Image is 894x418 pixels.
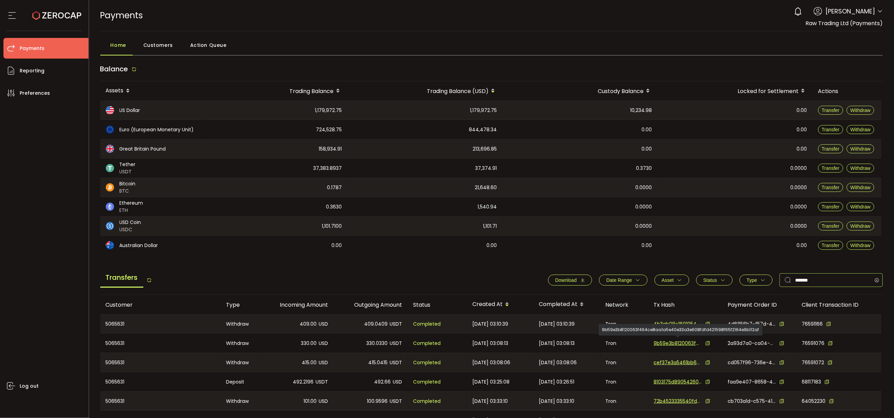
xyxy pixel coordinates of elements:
[467,299,534,310] div: Created At
[106,183,114,192] img: btc_portfolio.svg
[390,397,402,405] span: USDT
[851,165,871,171] span: Withdraw
[791,184,807,192] span: 0.0000
[315,106,342,114] span: 1,179,972.75
[539,320,575,328] span: [DATE] 03:10:39
[636,184,652,192] span: 0.0000
[722,301,797,309] div: Payment Order ID
[100,9,143,21] span: Payments
[822,127,840,132] span: Transfer
[600,372,648,391] div: Tron
[654,378,702,386] span: 8103175d89054260146a1e392e5d829b3cb3bc1733496a5173ceb552b0680dba
[301,339,317,347] span: 330.00
[473,378,510,386] span: [DATE] 03:25:08
[847,202,874,211] button: Withdraw
[818,222,844,231] button: Transfer
[332,242,342,249] span: 0.00
[120,126,194,133] span: Euro (European Monetary Unit)
[703,277,717,283] span: Status
[100,315,221,333] div: 5065631
[334,301,408,309] div: Outgoing Amount
[655,275,689,286] button: Asset
[847,183,874,192] button: Withdraw
[100,268,143,288] span: Transfers
[599,275,648,286] button: Date Range
[304,397,317,405] span: 101.00
[364,320,388,328] span: 409.0409
[847,144,874,153] button: Withdraw
[818,106,844,115] button: Transfer
[106,145,114,153] img: gbp_portfolio.svg
[822,165,840,171] span: Transfer
[20,43,44,53] span: Payments
[813,87,882,95] div: Actions
[600,334,648,353] div: Tron
[818,144,844,153] button: Transfer
[100,334,221,353] div: 5065631
[822,223,840,229] span: Transfer
[473,397,508,405] span: [DATE] 03:33:10
[662,277,674,283] span: Asset
[802,398,826,405] span: 64052230
[740,275,773,286] button: Type
[654,320,702,328] span: 4b3ab08e16919549792590b67d9ca5a64bb54de5b71888111a1eb34d2ab0267a
[822,108,840,113] span: Transfer
[120,168,136,175] span: USDT
[473,145,497,153] span: 213,696.85
[636,222,652,230] span: 0.0000
[797,242,807,249] span: 0.00
[111,38,126,52] span: Home
[120,219,141,226] span: USD Coin
[327,184,342,192] span: 0.1787
[221,353,260,372] div: Withdraw
[791,164,807,172] span: 0.0000
[100,85,207,97] div: Assets
[600,315,648,333] div: Tron
[503,85,658,97] div: Custody Balance
[797,145,807,153] span: 0.00
[100,353,221,372] div: 5065631
[728,340,776,347] span: 2a93d7a0-ca04-4c10-a3e6-926e7a67a5d6
[106,203,114,211] img: eth_portfolio.svg
[826,7,875,16] span: [PERSON_NAME]
[802,340,825,347] span: 76591076
[106,164,114,172] img: usdt_portfolio.svg
[469,126,497,134] span: 844,478.34
[791,203,807,211] span: 0.0000
[539,339,575,347] span: [DATE] 03:08:13
[851,108,871,113] span: Withdraw
[802,359,824,366] span: 76591072
[470,106,497,114] span: 1,179,972.75
[822,185,840,190] span: Transfer
[797,301,882,309] div: Client Transaction ID
[319,397,328,405] span: USD
[120,200,143,207] span: Ethereum
[548,275,592,286] button: Download
[539,359,577,367] span: [DATE] 03:08:06
[473,359,511,367] span: [DATE] 03:08:06
[322,222,342,230] span: 1,101.7100
[106,106,114,114] img: usd_portfolio.svg
[106,222,114,230] img: usdc_portfolio.svg
[293,378,314,386] span: 492.2196
[818,241,844,250] button: Transfer
[658,85,813,97] div: Locked for Settlement
[390,320,402,328] span: USDT
[120,226,141,233] span: USDC
[728,398,776,405] span: cb703a1d-c575-4130-a5ad-e8681f02b661
[478,203,497,211] span: 1,540.94
[822,243,840,248] span: Transfer
[822,146,840,152] span: Transfer
[818,202,844,211] button: Transfer
[413,320,441,328] span: Completed
[106,241,114,249] img: aud_portfolio.svg
[797,106,807,114] span: 0.00
[221,392,260,410] div: Withdraw
[319,320,328,328] span: USD
[20,381,39,391] span: Log out
[348,85,503,97] div: Trading Balance (USD)
[818,183,844,192] button: Transfer
[100,392,221,410] div: 5065631
[728,320,776,328] span: 4d6856b7-f57d-425a-81ab-5b678d46ef6b
[600,353,648,372] div: Tron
